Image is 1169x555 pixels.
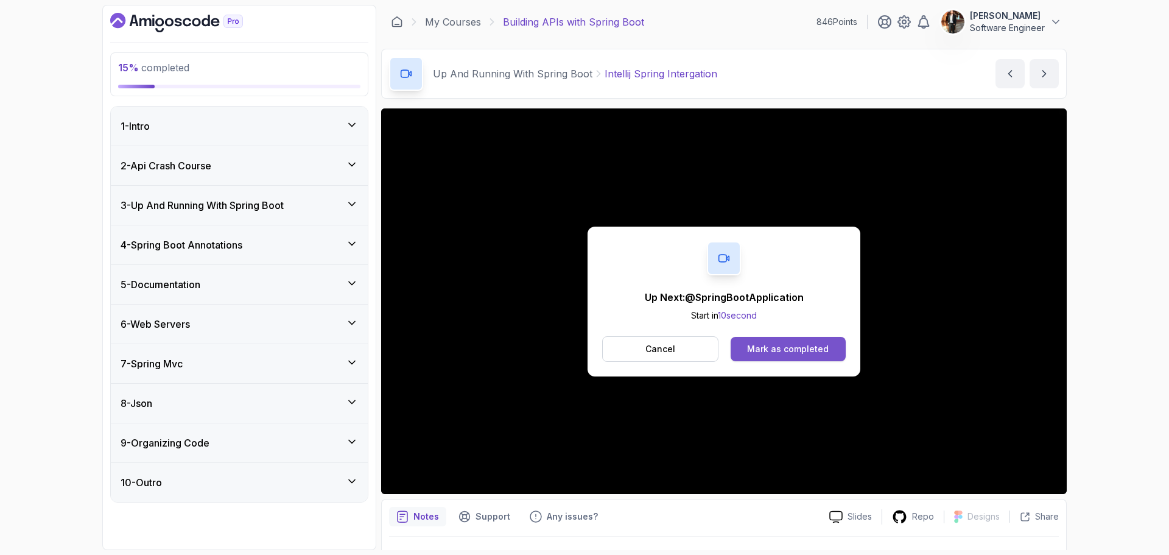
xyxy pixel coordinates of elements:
[111,107,368,146] button: 1-Intro
[121,475,162,490] h3: 10 - Outro
[731,337,846,361] button: Mark as completed
[111,463,368,502] button: 10-Outro
[912,511,934,523] p: Repo
[503,15,644,29] p: Building APIs with Spring Boot
[848,511,872,523] p: Slides
[121,198,284,213] h3: 3 - Up And Running With Spring Boot
[389,507,446,526] button: notes button
[645,290,804,305] p: Up Next: @SpringBootApplication
[121,436,209,450] h3: 9 - Organizing Code
[941,10,964,34] img: user profile image
[111,265,368,304] button: 5-Documentation
[1030,59,1059,88] button: next content
[816,16,857,28] p: 846 Points
[111,146,368,185] button: 2-Api Crash Course
[995,59,1025,88] button: previous content
[118,62,189,74] span: completed
[1009,511,1059,523] button: Share
[413,511,439,523] p: Notes
[111,423,368,462] button: 9-Organizing Code
[522,507,605,526] button: Feedback button
[820,511,882,523] a: Slides
[391,16,403,28] a: Dashboard
[970,10,1045,22] p: [PERSON_NAME]
[111,225,368,264] button: 4-Spring Boot Annotations
[121,356,183,371] h3: 7 - Spring Mvc
[110,13,271,32] a: Dashboard
[121,277,200,292] h3: 5 - Documentation
[645,343,675,355] p: Cancel
[476,511,510,523] p: Support
[602,336,718,362] button: Cancel
[425,15,481,29] a: My Courses
[111,384,368,423] button: 8-Json
[941,10,1062,34] button: user profile image[PERSON_NAME]Software Engineer
[111,305,368,344] button: 6-Web Servers
[111,344,368,383] button: 7-Spring Mvc
[967,511,1000,523] p: Designs
[451,507,518,526] button: Support button
[118,62,139,74] span: 15 %
[433,66,592,81] p: Up And Running With Spring Boot
[1035,511,1059,523] p: Share
[747,343,829,355] div: Mark as completed
[547,511,598,523] p: Any issues?
[970,22,1045,34] p: Software Engineer
[882,509,944,525] a: Repo
[111,186,368,225] button: 3-Up And Running With Spring Boot
[605,66,717,81] p: Intellij Spring Intergation
[718,310,757,320] span: 10 second
[121,317,190,331] h3: 6 - Web Servers
[121,238,242,252] h3: 4 - Spring Boot Annotations
[121,396,152,411] h3: 8 - Json
[121,158,211,173] h3: 2 - Api Crash Course
[121,119,150,133] h3: 1 - Intro
[645,309,804,322] p: Start in
[381,108,1067,494] iframe: To enrich screen reader interactions, please activate Accessibility in Grammarly extension settings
